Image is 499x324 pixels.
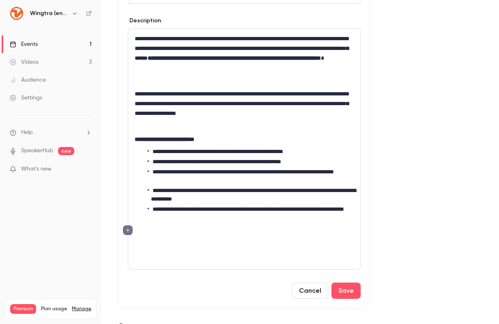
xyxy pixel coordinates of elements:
a: SpeakerHub [21,147,53,155]
span: What's new [21,165,52,173]
div: Events [10,40,38,48]
button: Cancel [292,283,328,299]
button: Save [331,283,361,299]
span: Plan usage [41,306,67,312]
div: editor [128,29,360,269]
div: Settings [10,94,42,102]
span: Premium [10,304,36,314]
img: Wingtra (english) [10,7,23,20]
div: Audience [10,76,46,84]
div: Videos [10,58,39,66]
li: help-dropdown-opener [10,128,92,137]
section: description [128,28,361,270]
h6: Wingtra (english) [30,9,68,17]
a: Manage [72,306,91,312]
label: Description [128,17,161,25]
span: new [58,147,74,155]
span: Help [21,128,33,137]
